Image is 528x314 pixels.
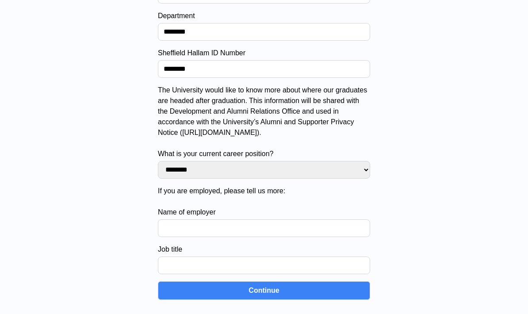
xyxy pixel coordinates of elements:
label: Sheffield Hallam ID Number [158,48,370,58]
label: The University would like to know more about where our graduates are headed after graduation. Thi... [158,85,370,159]
label: Department [158,11,370,21]
label: If you are employed, please tell us more: Name of employer [158,186,370,218]
label: Job title [158,244,370,255]
button: Continue [158,281,370,300]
